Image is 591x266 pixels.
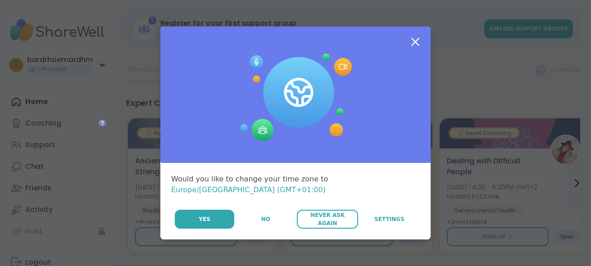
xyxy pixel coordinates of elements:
iframe: Spotlight [99,119,106,126]
div: Would you like to change your time zone to [171,174,420,195]
button: Yes [175,210,234,229]
span: Settings [374,215,405,223]
span: Yes [199,215,210,223]
img: Session Experience [239,54,352,142]
span: No [261,215,270,223]
span: Europe/[GEOGRAPHIC_DATA] (GMT+01:00) [171,185,326,194]
button: No [235,210,296,229]
span: Never Ask Again [301,211,353,227]
a: Settings [359,210,420,229]
button: Never Ask Again [297,210,358,229]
